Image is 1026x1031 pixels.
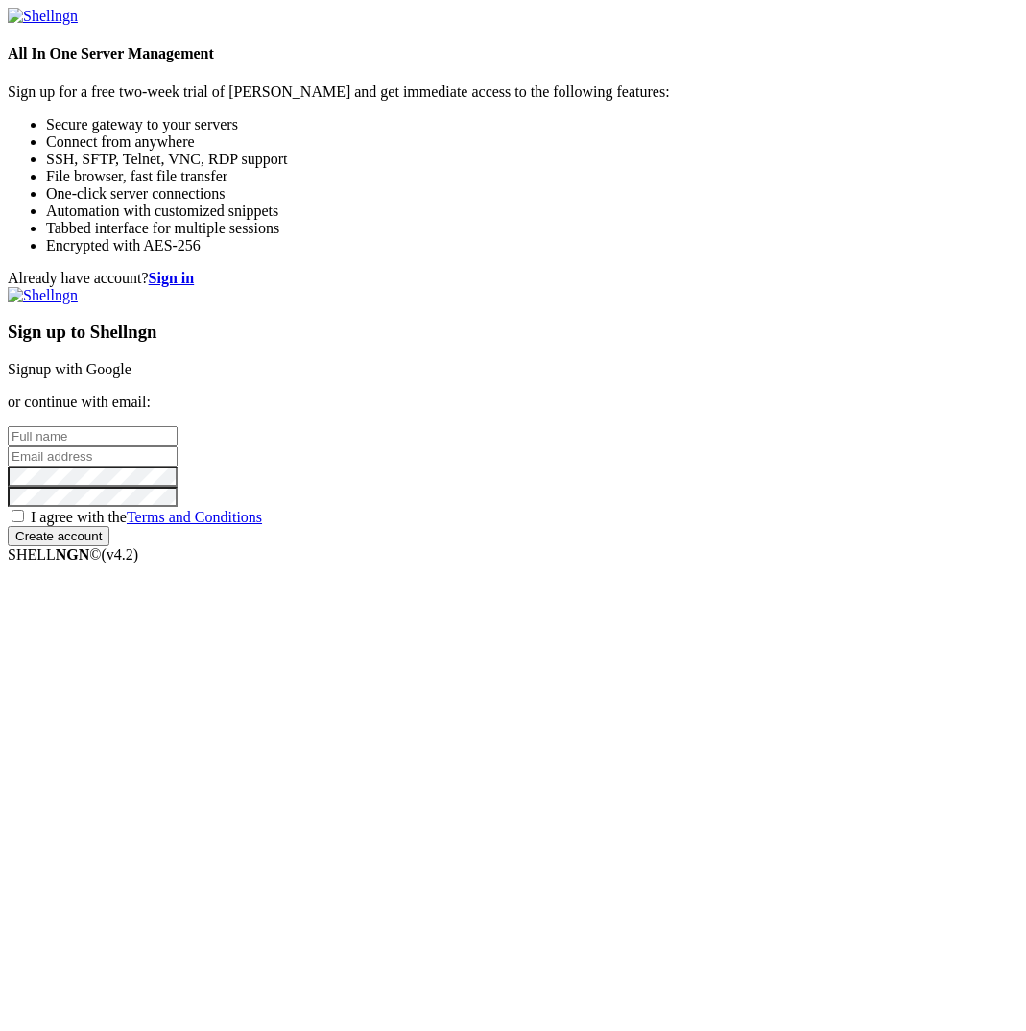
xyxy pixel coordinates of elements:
[8,84,1018,101] p: Sign up for a free two-week trial of [PERSON_NAME] and get immediate access to the following feat...
[8,394,1018,411] p: or continue with email:
[8,287,78,304] img: Shellngn
[46,151,1018,168] li: SSH, SFTP, Telnet, VNC, RDP support
[12,510,24,522] input: I agree with theTerms and Conditions
[46,220,1018,237] li: Tabbed interface for multiple sessions
[8,322,1018,343] h3: Sign up to Shellngn
[149,270,195,286] a: Sign in
[46,168,1018,185] li: File browser, fast file transfer
[102,546,139,563] span: 4.2.0
[8,45,1018,62] h4: All In One Server Management
[8,526,109,546] input: Create account
[8,361,131,377] a: Signup with Google
[31,509,262,525] span: I agree with the
[46,133,1018,151] li: Connect from anywhere
[56,546,90,563] b: NGN
[46,203,1018,220] li: Automation with customized snippets
[127,509,262,525] a: Terms and Conditions
[46,116,1018,133] li: Secure gateway to your servers
[8,446,178,467] input: Email address
[8,546,138,563] span: SHELL ©
[8,8,78,25] img: Shellngn
[8,270,1018,287] div: Already have account?
[8,426,178,446] input: Full name
[46,185,1018,203] li: One-click server connections
[46,237,1018,254] li: Encrypted with AES-256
